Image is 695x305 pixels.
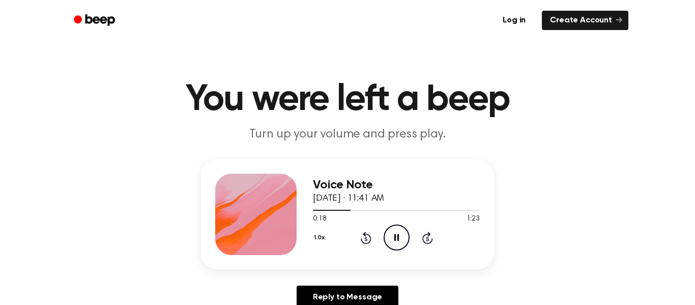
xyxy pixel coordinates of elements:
span: [DATE] · 11:41 AM [313,194,384,203]
button: 1.0x [313,229,328,246]
span: 0:18 [313,214,326,225]
a: Log in [493,9,536,32]
h1: You were left a beep [87,81,608,118]
span: 1:23 [467,214,480,225]
p: Turn up your volume and press play. [152,126,543,143]
a: Beep [67,11,124,31]
a: Create Account [542,11,628,30]
h3: Voice Note [313,178,480,192]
